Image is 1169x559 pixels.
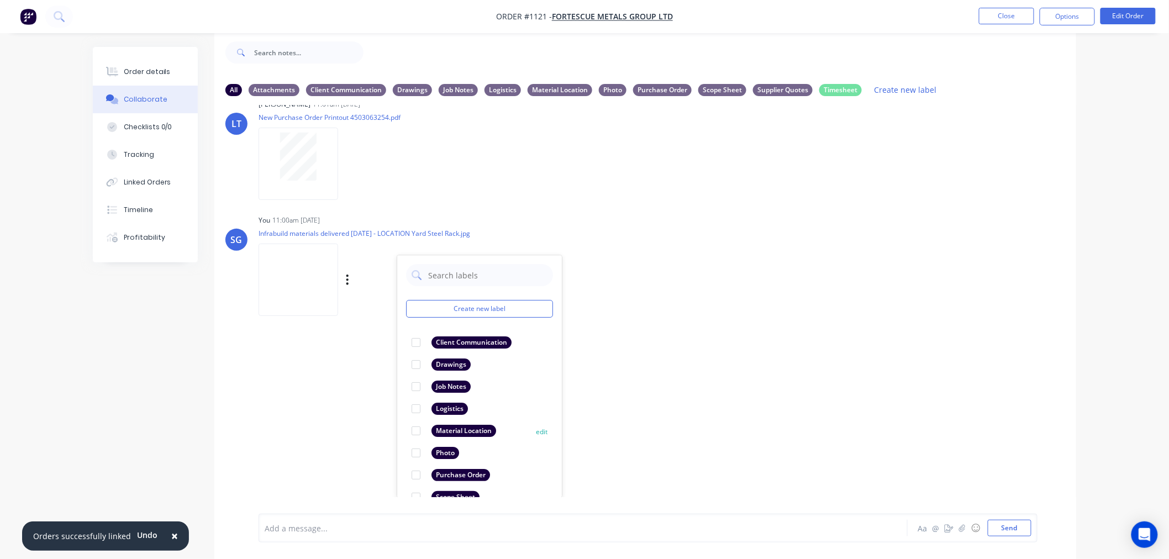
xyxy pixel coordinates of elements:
[1100,8,1156,24] button: Edit Order
[131,527,164,544] button: Undo
[929,521,942,535] button: @
[259,113,401,122] p: New Purchase Order Printout 4503063254.pdf
[33,530,131,542] div: Orders successfully linked
[1040,8,1095,25] button: Options
[753,84,813,96] div: Supplier Quotes
[306,84,386,96] div: Client Communication
[427,265,547,287] input: Search labels
[599,84,626,96] div: Photo
[431,470,490,482] div: Purchase Order
[439,84,478,96] div: Job Notes
[496,12,552,22] span: Order #1121 -
[124,205,153,215] div: Timeline
[698,84,746,96] div: Scope Sheet
[406,300,553,318] button: Create new label
[124,94,167,104] div: Collaborate
[259,229,470,238] p: Infrabuild materials delivered [DATE] - LOCATION Yard Steel Rack.jpg
[431,447,459,460] div: Photo
[979,8,1034,24] button: Close
[431,359,471,371] div: Drawings
[124,177,171,187] div: Linked Orders
[431,381,471,393] div: Job Notes
[231,117,241,130] div: LT
[93,224,198,251] button: Profitability
[93,86,198,113] button: Collaborate
[431,403,468,415] div: Logistics
[124,233,165,242] div: Profitability
[160,523,189,550] button: Close
[93,168,198,196] button: Linked Orders
[93,196,198,224] button: Timeline
[1131,521,1158,548] div: Open Intercom Messenger
[431,425,496,437] div: Material Location
[868,82,942,97] button: Create new label
[988,520,1031,536] button: Send
[393,84,432,96] div: Drawings
[431,337,512,349] div: Client Communication
[93,141,198,168] button: Tracking
[916,521,929,535] button: Aa
[124,150,154,160] div: Tracking
[93,58,198,86] button: Order details
[259,215,270,225] div: You
[431,492,480,504] div: Scope Sheet
[528,84,592,96] div: Material Location
[272,215,320,225] div: 11:00am [DATE]
[552,12,673,22] a: FORTESCUE METALS GROUP LTD
[20,8,36,25] img: Factory
[124,67,171,77] div: Order details
[819,84,862,96] div: Timesheet
[254,41,364,64] input: Search notes...
[93,113,198,141] button: Checklists 0/0
[231,233,243,246] div: SG
[485,84,521,96] div: Logistics
[249,84,299,96] div: Attachments
[124,122,172,132] div: Checklists 0/0
[633,84,692,96] div: Purchase Order
[225,84,242,96] div: All
[171,528,178,544] span: ×
[969,521,982,535] button: ☺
